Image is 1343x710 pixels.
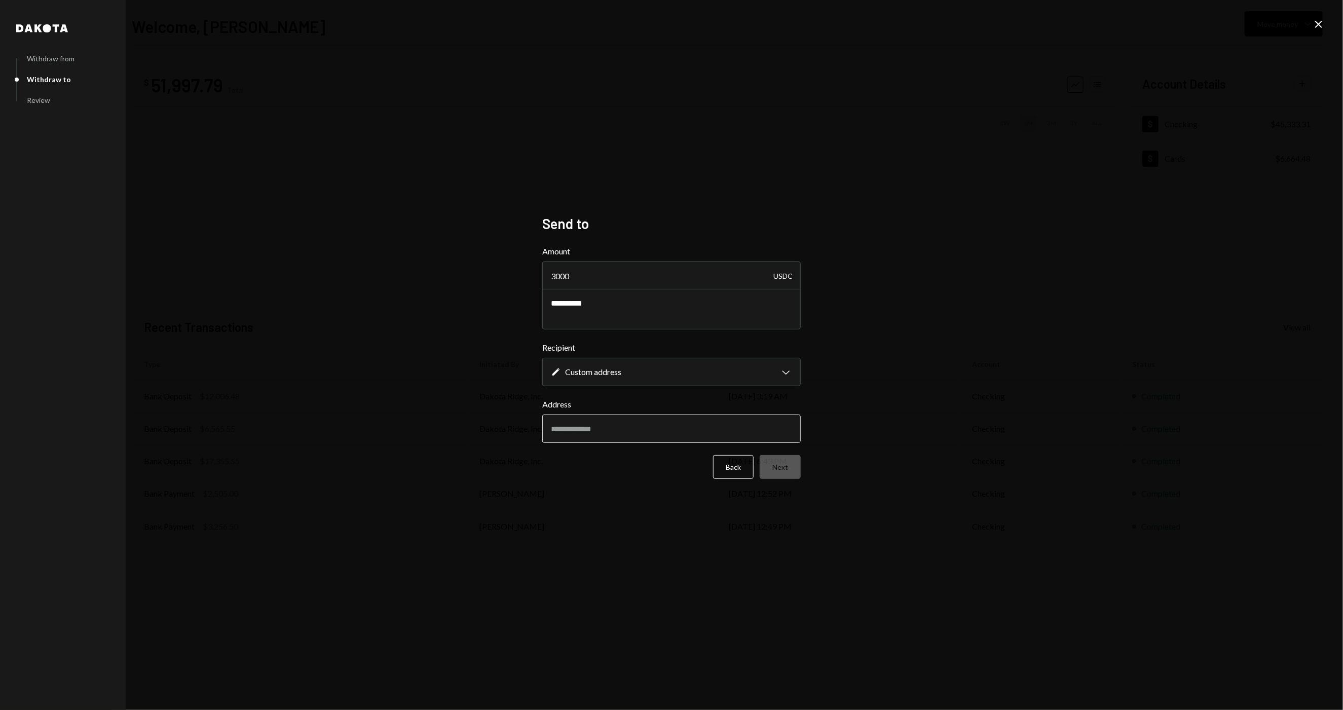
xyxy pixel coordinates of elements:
div: USDC [773,261,793,290]
div: Review [27,96,50,104]
input: Enter amount [542,261,801,290]
button: Recipient [542,358,801,386]
h2: Send to [542,214,801,234]
div: Withdraw from [27,54,74,63]
label: Amount [542,245,801,257]
div: Withdraw to [27,75,71,84]
label: Address [542,398,801,410]
label: Recipient [542,342,801,354]
button: Back [713,455,754,479]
